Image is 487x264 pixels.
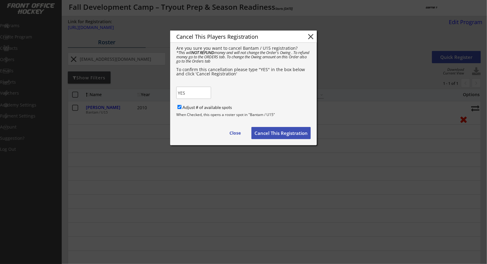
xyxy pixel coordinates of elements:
[176,46,311,76] div: Are you sure you want to cancel Bantam / U15 registration? To confirm this cancellation please ty...
[176,113,311,117] div: When Checked, this opens a roster spot in "Bantam / U15"
[176,34,297,39] div: Cancel This Players Registration
[222,127,248,139] button: Close
[251,127,311,139] button: Cancel This Registration
[182,105,232,110] label: Adjust # of available spots
[176,50,310,64] em: *This will money and will not change the Order's Owing . To refund money go to the ORDERS tab. To...
[306,32,315,41] button: close
[192,50,214,55] strong: NOT REFUND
